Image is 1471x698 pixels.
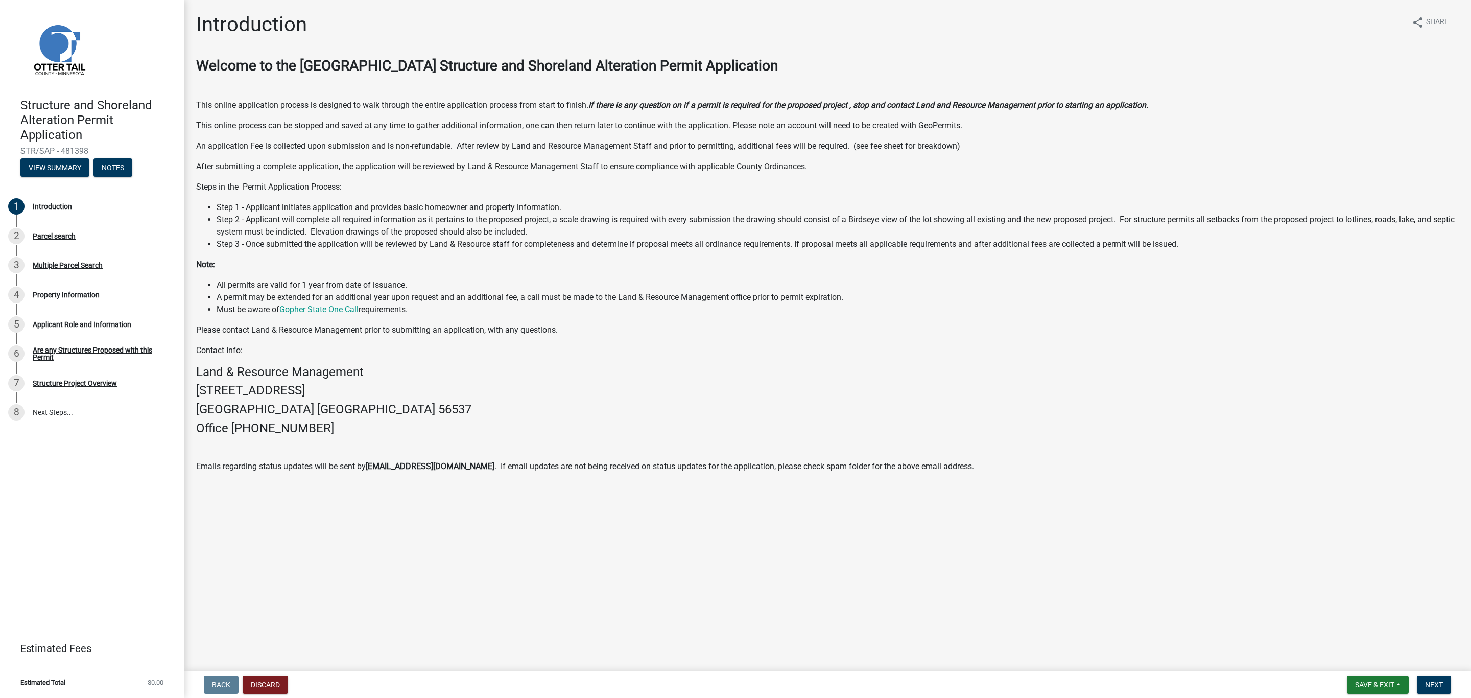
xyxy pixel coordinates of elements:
p: Emails regarding status updates will be sent by . If email updates are not being received on stat... [196,460,1459,473]
div: 5 [8,316,25,333]
wm-modal-confirm: Notes [93,165,132,173]
div: Are any Structures Proposed with this Permit [33,346,168,361]
div: Applicant Role and Information [33,321,131,328]
p: Contact Info: [196,344,1459,357]
button: Save & Exit [1347,676,1409,694]
p: Please contact Land & Resource Management prior to submitting an application, with any questions. [196,324,1459,336]
p: An application Fee is collected upon submission and is non-refundable. After review by Land and R... [196,140,1459,152]
div: 8 [8,404,25,421]
h4: Land & Resource Management [196,365,1459,380]
li: Must be aware of requirements. [217,304,1459,316]
button: Back [204,676,239,694]
strong: If there is any question on if a permit is required for the proposed project , stop and contact L... [588,100,1148,110]
button: Notes [93,158,132,177]
p: Steps in the Permit Application Process: [196,181,1459,193]
h4: Structure and Shoreland Alteration Permit Application [20,98,176,142]
div: Structure Project Overview [33,380,117,387]
div: 4 [8,287,25,303]
span: Save & Exit [1355,681,1394,689]
h4: [STREET_ADDRESS] [196,383,1459,398]
li: Step 2 - Applicant will complete all required information as it pertains to the proposed project,... [217,214,1459,238]
p: This online application process is designed to walk through the entire application process from s... [196,99,1459,111]
wm-modal-confirm: Summary [20,165,89,173]
button: Next [1417,676,1451,694]
strong: Welcome to the [GEOGRAPHIC_DATA] Structure and Shoreland Alteration Permit Application [196,57,778,74]
p: After submitting a complete application, the application will be reviewed by Land & Resource Mana... [196,160,1459,173]
button: View Summary [20,158,89,177]
button: shareShare [1404,12,1457,32]
div: Introduction [33,203,72,210]
li: All permits are valid for 1 year from date of issuance. [217,279,1459,291]
div: 3 [8,257,25,273]
i: share [1412,16,1424,29]
span: $0.00 [148,679,163,686]
div: 7 [8,375,25,391]
h1: Introduction [196,12,307,37]
span: Share [1426,16,1449,29]
button: Discard [243,676,288,694]
a: Gopher State One Call [279,305,359,314]
img: Otter Tail County, Minnesota [20,11,97,87]
li: A permit may be extended for an additional year upon request and an additional fee, a call must b... [217,291,1459,304]
span: Back [212,681,230,689]
h4: [GEOGRAPHIC_DATA] [GEOGRAPHIC_DATA] 56537 [196,402,1459,417]
li: Step 3 - Once submitted the application will be reviewed by Land & Resource staff for completenes... [217,238,1459,250]
strong: Note: [196,260,215,269]
div: Property Information [33,291,100,298]
h4: Office [PHONE_NUMBER] [196,421,1459,436]
div: 6 [8,345,25,362]
p: This online process can be stopped and saved at any time to gather additional information, one ca... [196,120,1459,132]
div: 2 [8,228,25,244]
span: STR/SAP - 481398 [20,146,163,156]
a: Estimated Fees [8,638,168,659]
div: 1 [8,198,25,215]
li: Step 1 - Applicant initiates application and provides basic homeowner and property information. [217,201,1459,214]
div: Parcel search [33,232,76,240]
span: Estimated Total [20,679,65,686]
div: Multiple Parcel Search [33,262,103,269]
strong: [EMAIL_ADDRESS][DOMAIN_NAME] [366,461,494,471]
span: Next [1425,681,1443,689]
